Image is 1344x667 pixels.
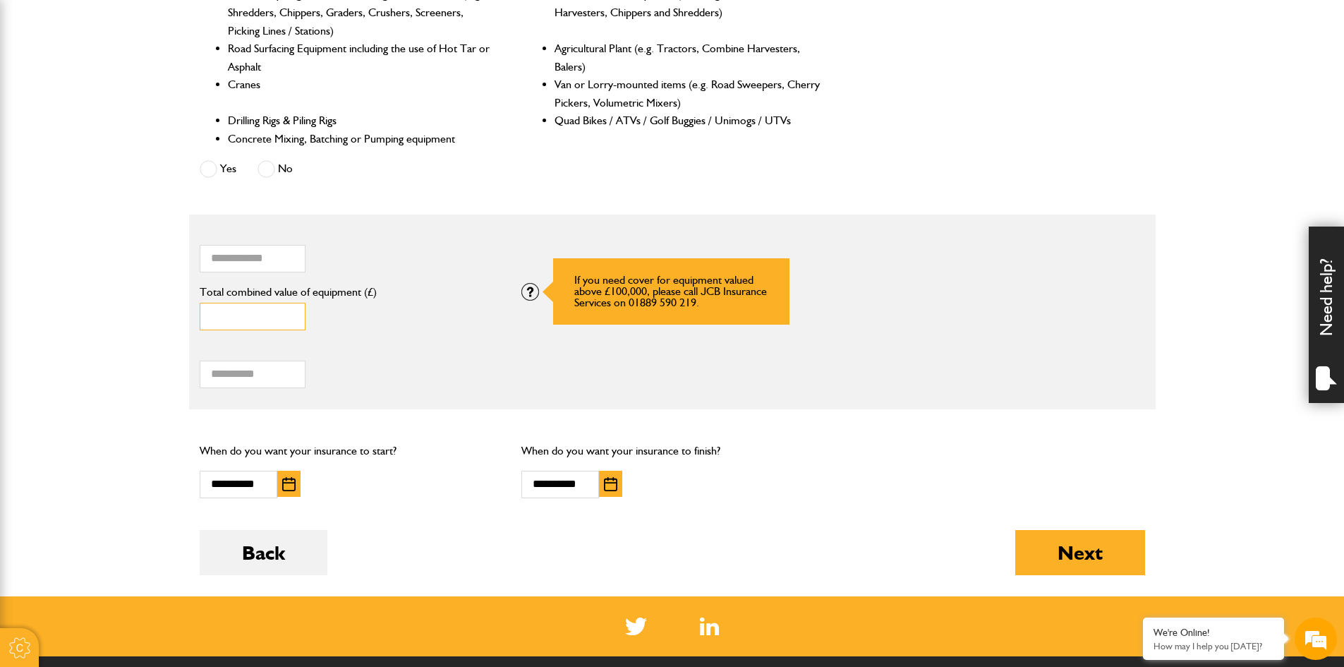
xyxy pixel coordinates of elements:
[200,287,501,298] label: Total combined value of equipment (£)
[1154,627,1273,639] div: We're Online!
[18,172,258,203] input: Enter your email address
[73,79,237,97] div: Chat with us now
[192,435,256,454] em: Start Chat
[282,477,296,491] img: Choose date
[258,160,293,178] label: No
[700,618,719,635] a: LinkedIn
[228,112,495,130] li: Drilling Rigs & Piling Rigs
[200,530,327,575] button: Back
[231,7,265,41] div: Minimize live chat window
[228,40,495,76] li: Road Surfacing Equipment including the use of Hot Tar or Asphalt
[555,40,822,76] li: Agricultural Plant (e.g. Tractors, Combine Harvesters, Balers)
[574,275,768,308] p: If you need cover for equipment valued above £100,000, please call JCB Insurance Services on 0188...
[18,131,258,162] input: Enter your last name
[228,76,495,112] li: Cranes
[24,78,59,98] img: d_20077148190_company_1631870298795_20077148190
[625,618,647,635] img: Twitter
[1015,530,1145,575] button: Next
[200,160,236,178] label: Yes
[555,76,822,112] li: Van or Lorry-mounted items (e.g. Road Sweepers, Cherry Pickers, Volumetric Mixers)
[1154,641,1273,651] p: How may I help you today?
[18,214,258,245] input: Enter your phone number
[700,618,719,635] img: Linked In
[1309,227,1344,403] div: Need help?
[228,130,495,148] li: Concrete Mixing, Batching or Pumping equipment
[521,442,823,460] p: When do you want your insurance to finish?
[18,256,258,423] textarea: Type your message and hit 'Enter'
[200,442,501,460] p: When do you want your insurance to start?
[604,477,617,491] img: Choose date
[555,112,822,130] li: Quad Bikes / ATVs / Golf Buggies / Unimogs / UTVs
